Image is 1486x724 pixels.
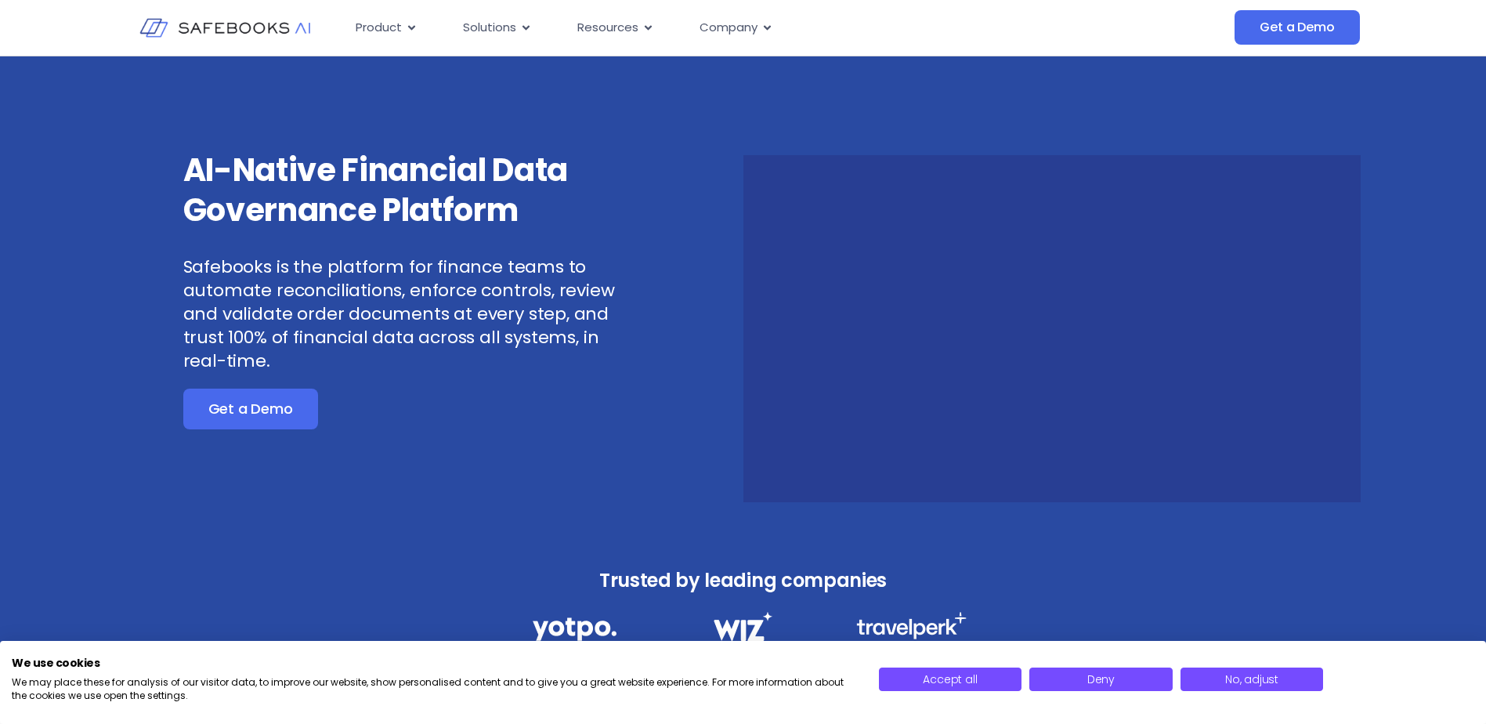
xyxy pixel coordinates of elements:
span: Product [356,19,402,37]
a: Get a Demo [183,389,318,429]
span: Solutions [463,19,516,37]
a: Get a Demo [1235,10,1359,45]
span: Deny [1087,672,1115,687]
div: Menu Toggle [343,13,1078,43]
span: Accept all [923,672,977,687]
button: Adjust cookie preferences [1180,668,1324,691]
span: No, adjust [1225,672,1278,687]
nav: Menu [343,13,1078,43]
h3: AI-Native Financial Data Governance Platform [183,150,646,230]
img: Financial Data Governance 3 [856,612,967,639]
button: Accept all cookies [879,668,1022,691]
p: Safebooks is the platform for finance teams to automate reconciliations, enforce controls, review... [183,255,646,373]
span: Get a Demo [208,401,293,417]
h3: Trusted by leading companies [498,565,989,596]
span: Resources [577,19,638,37]
p: We may place these for analysis of our visitor data, to improve our website, show personalised co... [12,676,855,703]
button: Deny all cookies [1029,668,1173,691]
img: Financial Data Governance 1 [533,612,616,646]
h2: We use cookies [12,656,855,670]
img: Financial Data Governance 2 [706,612,779,641]
span: Get a Demo [1260,20,1334,35]
span: Company [700,19,757,37]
